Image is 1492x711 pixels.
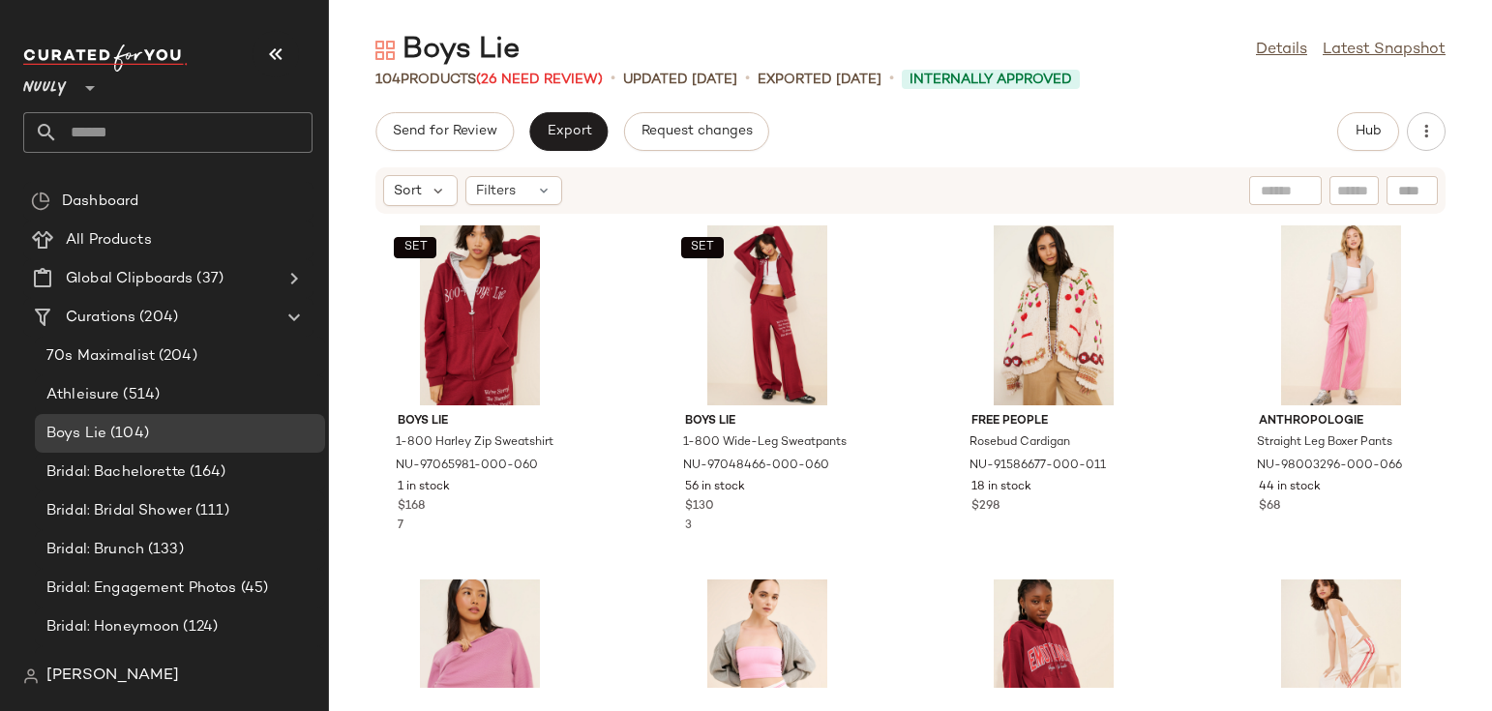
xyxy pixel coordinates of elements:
span: Athleisure [46,384,119,406]
span: Boys Lie [46,423,106,445]
span: (26 Need Review) [476,73,603,87]
img: 97048466_060_b [670,225,865,405]
span: Anthropologie [1259,413,1423,430]
span: 1-800 Wide-Leg Sweatpants [683,434,847,452]
span: [PERSON_NAME] [46,665,179,688]
span: 70s Maximalist [46,345,155,368]
span: Global Clipboards [66,268,193,290]
span: $130 [685,498,714,516]
span: • [745,68,750,91]
span: (45) [237,578,269,600]
span: (111) [192,500,229,522]
span: Hub [1355,124,1382,139]
span: $68 [1259,498,1280,516]
span: NU-98003296-000-066 [1257,458,1402,475]
span: NU-97065981-000-060 [396,458,538,475]
span: $298 [971,498,1000,516]
span: SET [403,241,427,254]
span: • [611,68,615,91]
span: Rosebud Cardigan [970,434,1070,452]
span: Bridal: Bachelorette [46,461,186,484]
span: Bridal:LP [46,655,107,677]
div: Products [375,70,603,90]
p: updated [DATE] [623,70,737,90]
span: 18 in stock [971,479,1031,496]
img: 98003296_066_b [1243,225,1439,405]
span: (164) [186,461,226,484]
a: Details [1256,39,1307,62]
button: Hub [1337,112,1399,151]
a: Latest Snapshot [1323,39,1446,62]
span: NU-97048466-000-060 [683,458,829,475]
span: (258) [107,655,147,677]
button: Request changes [624,112,769,151]
img: svg%3e [23,668,39,684]
div: Boys Lie [375,31,520,70]
span: Export [546,124,591,139]
button: Send for Review [375,112,514,151]
span: (514) [119,384,160,406]
span: Internally Approved [910,70,1072,90]
span: Straight Leg Boxer Pants [1257,434,1392,452]
span: Boys Lie [398,413,562,430]
span: (133) [144,539,184,561]
span: (37) [193,268,224,290]
img: svg%3e [375,41,395,60]
img: svg%3e [31,192,50,211]
span: (104) [106,423,149,445]
button: Export [529,112,608,151]
span: 44 in stock [1259,479,1321,496]
span: Bridal: Brunch [46,539,144,561]
img: cfy_white_logo.C9jOOHJF.svg [23,44,188,72]
span: $168 [398,498,425,516]
span: NU-91586677-000-011 [970,458,1106,475]
span: (204) [155,345,197,368]
span: 1-800 Harley Zip Sweatshirt [396,434,553,452]
span: • [889,68,894,91]
span: 104 [375,73,401,87]
p: Exported [DATE] [758,70,881,90]
span: (124) [179,616,218,638]
span: Send for Review [392,124,497,139]
span: Boys Lie [685,413,850,430]
span: Nuuly [23,66,67,101]
span: Bridal: Engagement Photos [46,578,237,600]
span: Request changes [641,124,753,139]
span: Free People [971,413,1136,430]
span: 3 [685,519,692,532]
span: (204) [135,307,178,329]
span: All Products [66,229,152,252]
img: 91586677_011_b [956,225,1151,405]
span: Filters [476,181,516,201]
span: Sort [394,181,422,201]
span: 1 in stock [398,479,450,496]
button: SET [394,237,436,258]
button: SET [681,237,724,258]
span: Dashboard [62,191,138,213]
span: SET [690,241,714,254]
img: 97065981_060_b [382,225,578,405]
span: Curations [66,307,135,329]
span: Bridal: Honeymoon [46,616,179,638]
span: 56 in stock [685,479,745,496]
span: 7 [398,519,403,532]
span: Bridal: Bridal Shower [46,500,192,522]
